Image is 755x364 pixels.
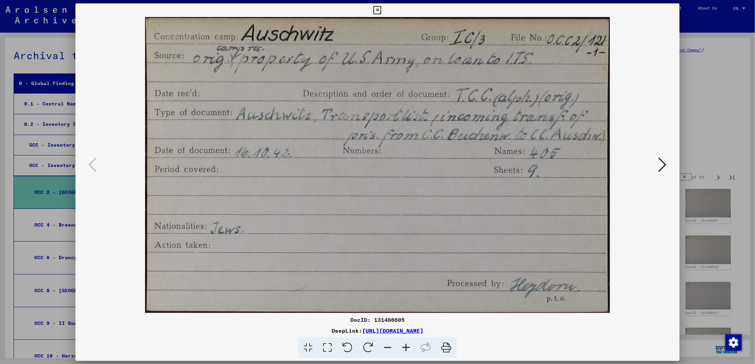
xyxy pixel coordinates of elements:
[99,17,656,313] img: 001.jpg
[75,316,680,324] div: DocID: 131486605
[75,327,680,335] div: DeepLink:
[725,334,742,351] img: Change consent
[725,334,741,350] div: Change consent
[362,327,423,334] a: [URL][DOMAIN_NAME]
